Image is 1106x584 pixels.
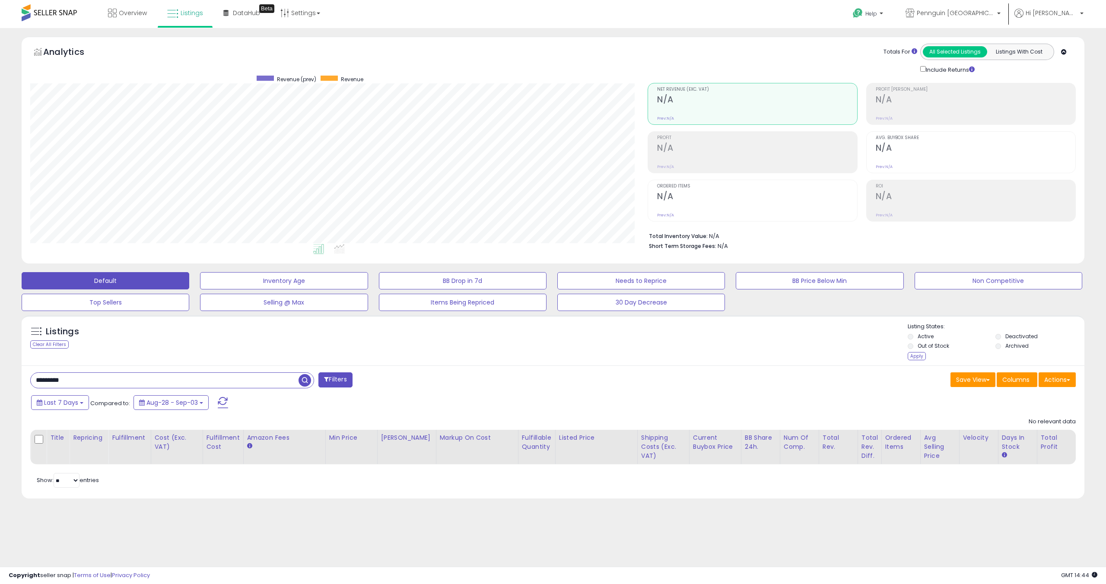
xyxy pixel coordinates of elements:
button: BB Drop in 7d [379,272,547,289]
label: Out of Stock [918,342,949,349]
div: Total Rev. Diff. [861,433,878,460]
div: Clear All Filters [30,340,69,349]
div: Include Returns [914,64,985,74]
div: Days In Stock [1002,433,1033,451]
span: Compared to: [90,399,130,407]
button: Last 7 Days [31,395,89,410]
span: DataHub [233,9,260,17]
button: All Selected Listings [923,46,987,57]
span: ROI [876,184,1075,189]
div: Current Buybox Price [693,433,737,451]
small: Prev: N/A [657,116,674,121]
label: Archived [1005,342,1029,349]
h2: N/A [876,95,1075,106]
th: The percentage added to the cost of goods (COGS) that forms the calculator for Min & Max prices. [436,430,518,464]
small: Days In Stock. [1002,451,1007,459]
span: Last 7 Days [44,398,78,407]
div: Shipping Costs (Exc. VAT) [641,433,686,460]
div: Ordered Items [885,433,917,451]
button: Needs to Reprice [557,272,725,289]
button: Items Being Repriced [379,294,547,311]
button: Top Sellers [22,294,189,311]
span: Revenue [341,76,363,83]
i: Get Help [852,8,863,19]
small: Prev: N/A [876,213,893,218]
span: Listings [181,9,203,17]
button: BB Price Below Min [736,272,903,289]
button: Actions [1039,372,1076,387]
label: Deactivated [1005,333,1038,340]
div: Min Price [329,433,374,442]
span: Help [865,10,877,17]
button: Default [22,272,189,289]
span: Net Revenue (Exc. VAT) [657,87,857,92]
span: Profit [657,136,857,140]
span: Aug-28 - Sep-03 [146,398,198,407]
div: Fulfillment [112,433,147,442]
h5: Analytics [43,46,101,60]
span: N/A [718,242,728,250]
b: Short Term Storage Fees: [649,242,716,250]
button: Inventory Age [200,272,368,289]
div: Totals For [884,48,917,56]
button: Save View [950,372,995,387]
div: Apply [908,352,926,360]
div: [PERSON_NAME] [381,433,432,442]
div: Listed Price [559,433,634,442]
div: Num of Comp. [784,433,815,451]
li: N/A [649,230,1069,241]
button: Listings With Cost [987,46,1051,57]
small: Prev: N/A [657,164,674,169]
a: Hi [PERSON_NAME] [1014,9,1084,28]
div: Tooltip anchor [259,4,274,13]
small: Amazon Fees. [247,442,252,450]
span: Avg. Buybox Share [876,136,1075,140]
span: Profit [PERSON_NAME] [876,87,1075,92]
small: Prev: N/A [876,164,893,169]
small: Prev: N/A [657,213,674,218]
button: Columns [997,372,1037,387]
div: Total Rev. [823,433,854,451]
span: Pennguin [GEOGRAPHIC_DATA] [917,9,995,17]
h5: Listings [46,326,79,338]
button: Filters [318,372,352,387]
div: Total Profit [1041,433,1072,451]
span: Ordered Items [657,184,857,189]
div: BB Share 24h. [745,433,776,451]
h2: N/A [876,191,1075,203]
a: Help [846,1,892,28]
button: Selling @ Max [200,294,368,311]
div: Velocity [963,433,995,442]
div: Fulfillable Quantity [522,433,552,451]
div: Repricing [73,433,105,442]
span: Revenue (prev) [277,76,316,83]
h2: N/A [657,143,857,155]
div: Amazon Fees [247,433,322,442]
h2: N/A [657,191,857,203]
label: Active [918,333,934,340]
div: Markup on Cost [440,433,515,442]
div: No relevant data [1029,418,1076,426]
small: Prev: N/A [876,116,893,121]
p: Listing States: [908,323,1084,331]
span: Show: entries [37,476,99,484]
div: Fulfillment Cost [207,433,240,451]
button: Aug-28 - Sep-03 [133,395,209,410]
div: Title [50,433,66,442]
b: Total Inventory Value: [649,232,708,240]
div: Cost (Exc. VAT) [155,433,199,451]
h2: N/A [657,95,857,106]
span: Hi [PERSON_NAME] [1026,9,1077,17]
button: 30 Day Decrease [557,294,725,311]
span: Columns [1002,375,1030,384]
button: Non Competitive [915,272,1082,289]
h2: N/A [876,143,1075,155]
span: Overview [119,9,147,17]
div: Avg Selling Price [924,433,956,460]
